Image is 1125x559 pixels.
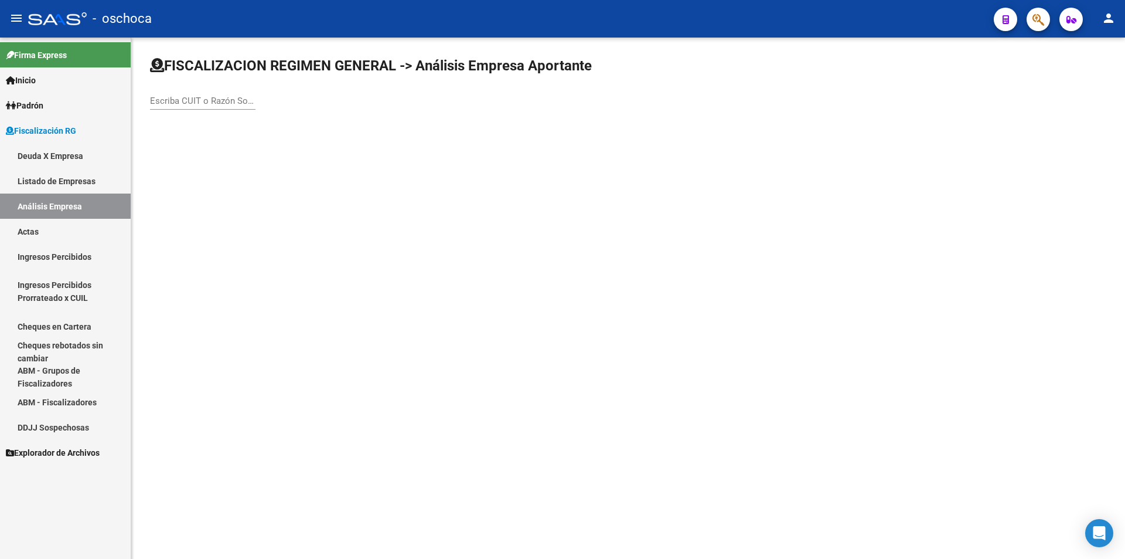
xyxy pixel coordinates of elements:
[6,124,76,137] span: Fiscalización RG
[1085,519,1113,547] div: Open Intercom Messenger
[9,11,23,25] mat-icon: menu
[6,49,67,62] span: Firma Express
[6,74,36,87] span: Inicio
[6,446,100,459] span: Explorador de Archivos
[1102,11,1116,25] mat-icon: person
[93,6,152,32] span: - oschoca
[150,56,592,75] h1: FISCALIZACION REGIMEN GENERAL -> Análisis Empresa Aportante
[6,99,43,112] span: Padrón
